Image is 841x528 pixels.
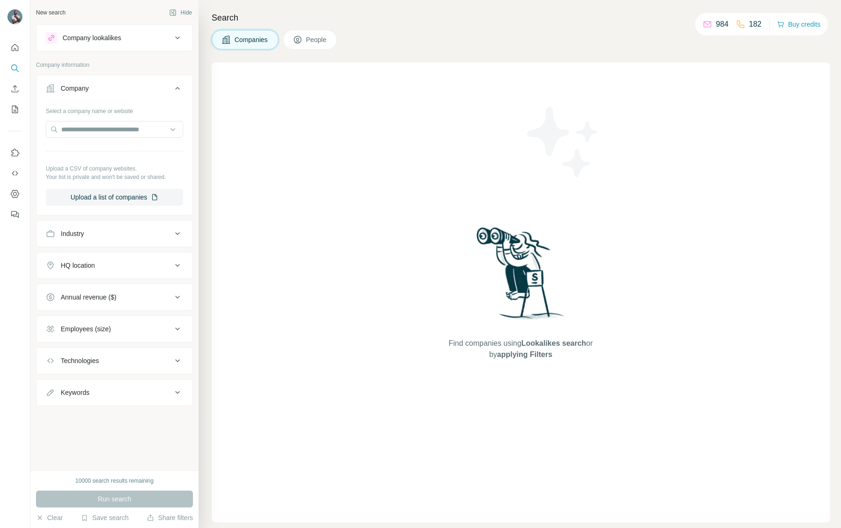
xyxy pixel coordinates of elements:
[306,35,328,44] span: People
[446,338,595,360] span: Find companies using or by
[46,164,183,173] p: Upload a CSV of company websites.
[7,206,22,223] button: Feedback
[36,318,192,340] button: Employees (size)
[61,229,84,238] div: Industry
[521,100,605,184] img: Surfe Illustration - Stars
[61,293,116,302] div: Annual revenue ($)
[81,513,128,522] button: Save search
[36,350,192,372] button: Technologies
[36,254,192,277] button: HQ location
[36,222,192,245] button: Industry
[521,339,586,347] span: Lookalikes search
[7,101,22,118] button: My lists
[147,513,193,522] button: Share filters
[749,19,762,30] p: 182
[7,60,22,77] button: Search
[235,35,269,44] span: Companies
[36,61,193,69] p: Company information
[61,84,89,93] div: Company
[46,189,183,206] button: Upload a list of companies
[212,11,830,24] h4: Search
[61,324,111,334] div: Employees (size)
[61,388,89,397] div: Keywords
[36,286,192,308] button: Annual revenue ($)
[163,6,199,20] button: Hide
[472,225,570,329] img: Surfe Illustration - Woman searching with binoculars
[36,513,63,522] button: Clear
[61,261,95,270] div: HQ location
[777,18,820,31] button: Buy credits
[7,165,22,182] button: Use Surfe API
[7,80,22,97] button: Enrich CSV
[46,103,183,115] div: Select a company name or website
[7,144,22,161] button: Use Surfe on LinkedIn
[7,186,22,202] button: Dashboard
[75,477,153,485] div: 10000 search results remaining
[497,350,552,358] span: applying Filters
[7,9,22,24] img: Avatar
[36,77,192,103] button: Company
[7,39,22,56] button: Quick start
[61,356,99,365] div: Technologies
[36,27,192,49] button: Company lookalikes
[63,33,121,43] div: Company lookalikes
[36,8,65,17] div: New search
[46,173,183,181] p: Your list is private and won't be saved or shared.
[716,19,728,30] p: 984
[36,381,192,404] button: Keywords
